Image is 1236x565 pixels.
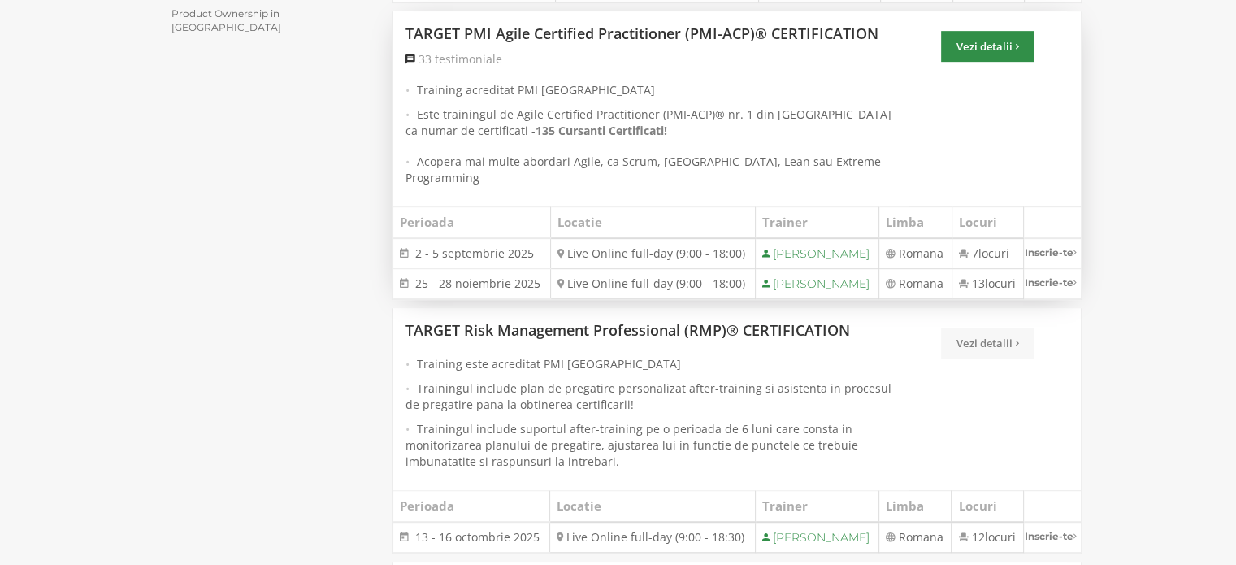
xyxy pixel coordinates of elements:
[549,490,755,522] th: Locatie
[755,490,878,522] th: Trainer
[984,529,1015,545] span: locuri
[941,328,1034,359] a: Vezi detalii
[155,2,369,38] a: Product Ownership in [GEOGRAPHIC_DATA]
[952,490,1024,522] th: Locuri
[549,522,755,553] td: Live Online full-day (9:00 - 18:30)
[415,276,540,291] span: 25 - 28 noiembrie 2025
[1024,239,1080,266] a: Inscrie-te
[756,268,879,298] td: [PERSON_NAME]
[405,51,502,67] a: 33 testimoniale
[393,206,550,238] th: Perioada
[878,522,952,553] td: Romana
[405,106,896,146] li: Este trainingul de Agile Certified Practitioner (PMI-ACP)® nr. 1 din [GEOGRAPHIC_DATA] ca numar d...
[941,31,1034,62] a: Vezi detalii
[878,206,952,238] th: Limba
[755,522,878,553] td: [PERSON_NAME]
[405,380,896,413] li: Trainingul include plan de pregatire personalizat after-training si asistenta in procesul de preg...
[550,238,756,269] td: Live Online full-day (9:00 - 18:00)
[756,206,879,238] th: Trainer
[952,238,1024,269] td: 7
[878,268,952,298] td: Romana
[952,268,1024,298] td: 13
[405,421,896,470] li: Trainingul include suportul after-training pe o perioada de 6 luni care consta in monitorizarea p...
[419,51,502,67] span: 33 testimoniale
[415,529,540,545] span: 13 - 16 octombrie 2025
[985,276,1016,291] span: locuri
[550,268,756,298] td: Live Online full-day (9:00 - 18:00)
[393,490,549,522] th: Perioada
[952,206,1024,238] th: Locuri
[1024,269,1080,296] a: Inscrie-te
[550,206,756,238] th: Locatie
[878,490,952,522] th: Limba
[405,154,896,186] li: Acopera mai multe abordari Agile, ca Scrum, [GEOGRAPHIC_DATA], Lean sau Extreme Programming
[536,123,667,139] a: 135 Cursanti Certificati!
[405,24,878,45] a: TARGET PMI Agile Certified Practitioner (PMI-ACP)® CERTIFICATION
[952,522,1024,553] td: 12
[405,82,896,98] li: Training acreditat PMI [GEOGRAPHIC_DATA]
[536,123,667,138] strong: 135 Cursanti Certificati!
[405,356,896,372] li: Training este acreditat PMI [GEOGRAPHIC_DATA]
[1024,523,1080,550] a: Inscrie-te
[978,246,1009,261] span: locuri
[878,238,952,269] td: Romana
[405,320,850,341] a: TARGET Risk Management Professional (RMP)® CERTIFICATION
[415,246,534,261] span: 2 - 5 septembrie 2025
[756,238,879,269] td: [PERSON_NAME]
